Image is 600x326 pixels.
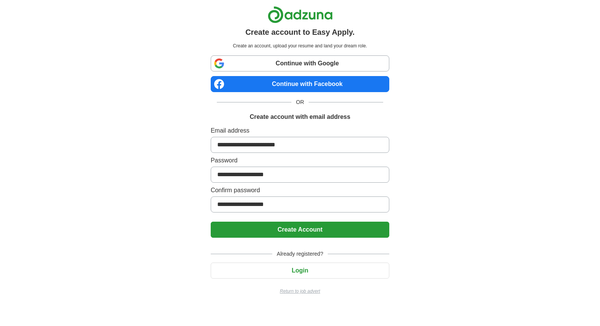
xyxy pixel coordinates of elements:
[211,186,389,195] label: Confirm password
[211,288,389,295] a: Return to job advert
[211,222,389,238] button: Create Account
[211,156,389,165] label: Password
[211,263,389,279] button: Login
[272,250,328,258] span: Already registered?
[211,76,389,92] a: Continue with Facebook
[212,42,388,49] p: Create an account, upload your resume and land your dream role.
[250,112,350,122] h1: Create account with email address
[211,267,389,274] a: Login
[291,98,309,106] span: OR
[246,26,355,38] h1: Create account to Easy Apply.
[211,126,389,135] label: Email address
[211,55,389,71] a: Continue with Google
[268,6,333,23] img: Adzuna logo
